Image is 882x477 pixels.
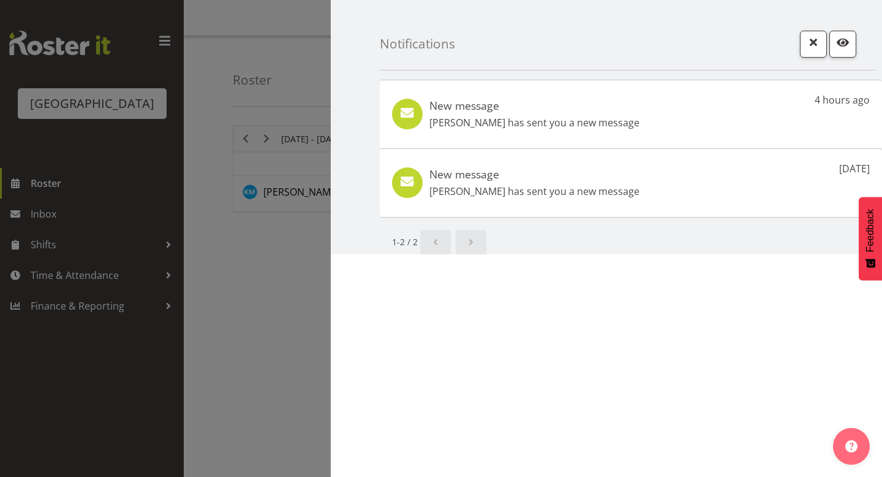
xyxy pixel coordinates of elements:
[845,440,858,452] img: help-xxl-2.png
[865,209,876,252] span: Feedback
[800,31,827,58] button: Close
[392,235,418,248] small: 1-2 / 2
[859,197,882,280] button: Feedback - Show survey
[429,167,639,181] h5: New message
[456,230,486,254] a: Next page
[839,161,870,176] p: [DATE]
[815,93,870,107] p: 4 hours ago
[429,184,639,199] p: [PERSON_NAME] has sent you a new message
[380,37,455,51] h4: Notifications
[420,230,451,254] a: Previous page
[429,99,639,112] h5: New message
[829,31,856,58] button: Mark as read
[429,115,639,130] p: [PERSON_NAME] has sent you a new message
